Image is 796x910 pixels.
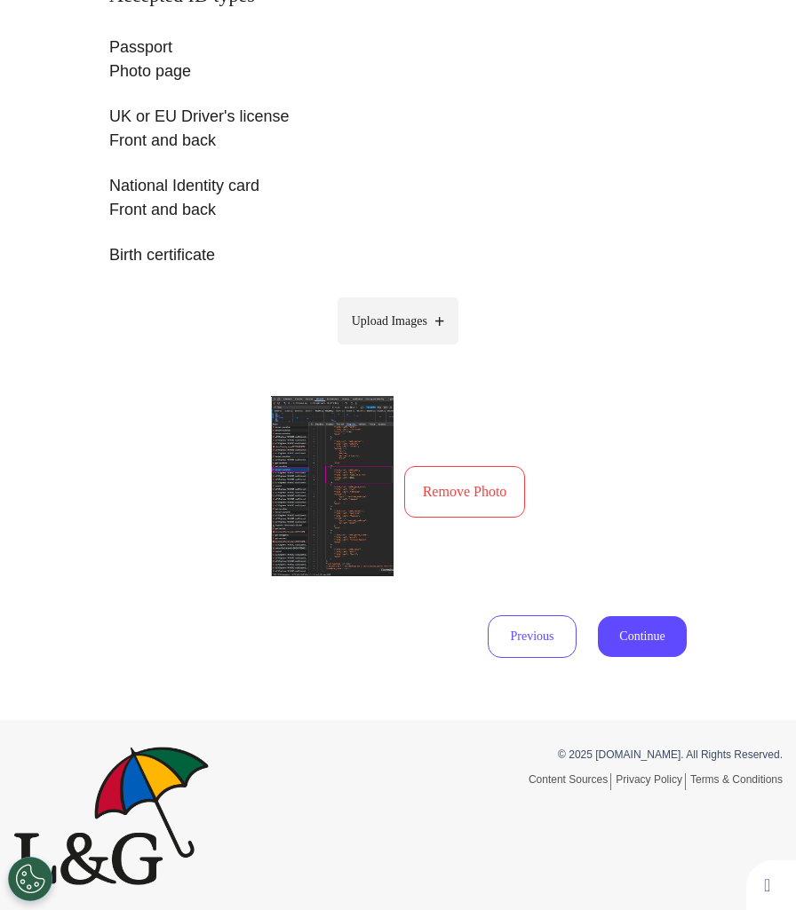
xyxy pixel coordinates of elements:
[13,747,209,885] img: Spectrum.Life logo
[109,174,687,222] p: National Identity card Front and back
[109,36,687,83] p: Passport Photo page
[488,615,577,658] button: Previous
[352,312,427,330] span: Upload Images
[598,616,687,657] button: Continue
[690,773,783,786] a: Terms & Conditions
[8,857,52,901] button: Open Preferences
[411,747,783,763] p: © 2025 [DOMAIN_NAME]. All Rights Reserved.
[109,243,687,267] p: Birth certificate
[109,105,687,153] p: UK or EU Driver's license Front and back
[616,773,686,790] a: Privacy Policy
[404,466,526,518] button: Remove Photo
[529,773,611,790] a: Content Sources
[271,396,394,576] img: Preview 1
